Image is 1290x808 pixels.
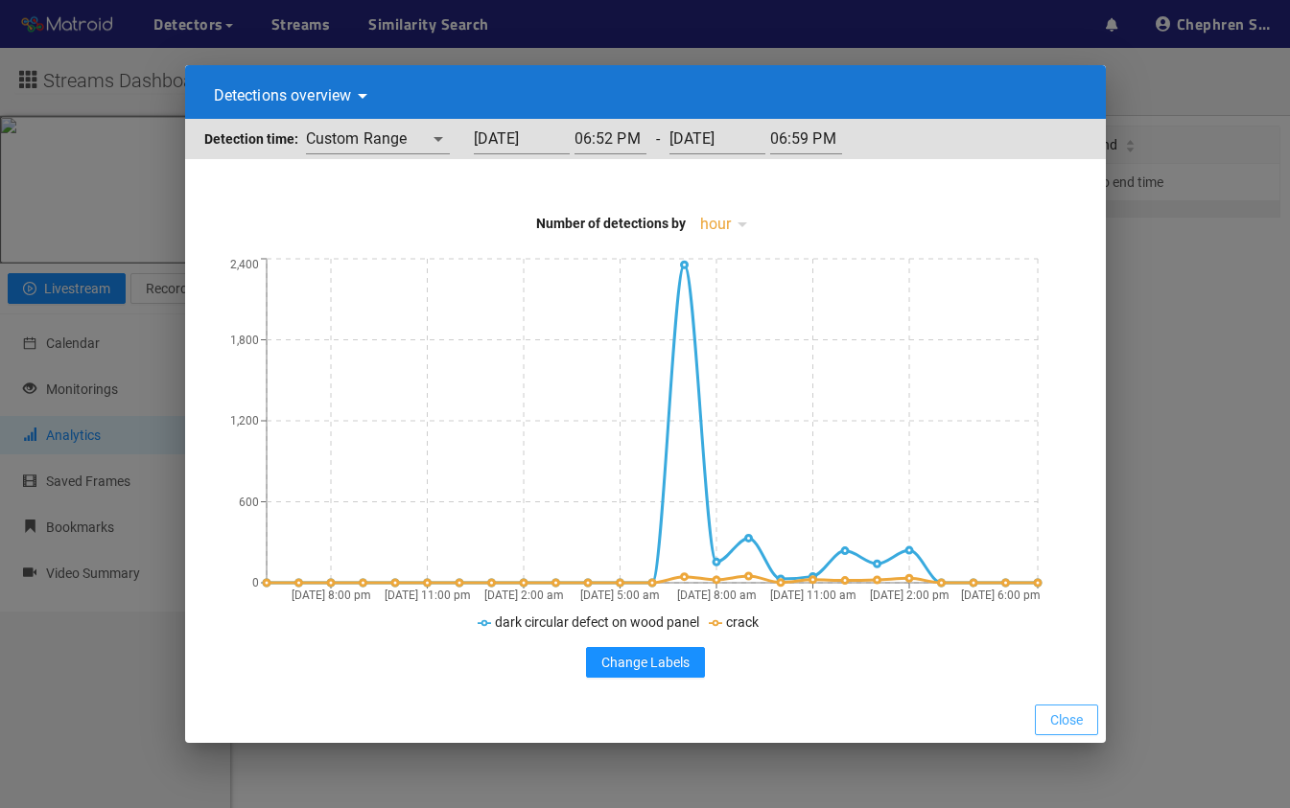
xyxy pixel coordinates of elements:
tspan: [DATE] 11:00 am [769,589,856,602]
span: dark circular defect on wood panel [495,614,699,630]
tspan: 0 [252,576,259,589]
div: hour [700,209,755,240]
tspan: 1,800 [230,334,259,347]
tspan: [DATE] 11:00 pm [384,589,470,602]
tspan: [DATE] 2:00 am [483,589,563,602]
div: Detection time: [204,124,298,154]
div: Detections overview [214,81,375,111]
div: Custom Range [306,124,450,154]
tspan: 1,200 [230,414,259,427]
span: Close [1050,709,1083,730]
span: crack [726,614,759,630]
tspan: 2,400 [230,258,259,271]
tspan: [DATE] 2:00 pm [869,589,949,602]
tspan: [DATE] 5:00 am [580,589,660,602]
tspan: [DATE] 6:00 pm [961,589,1041,602]
tspan: [DATE] 8:00 am [676,589,756,602]
button: Change Labels [586,647,705,678]
button: Close [1035,704,1098,735]
span: - [656,124,660,154]
span: Change Labels [601,652,690,673]
tspan: [DATE] 8:00 pm [291,589,370,602]
tspan: 600 [239,496,259,509]
span: Number of detections by [536,200,700,234]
